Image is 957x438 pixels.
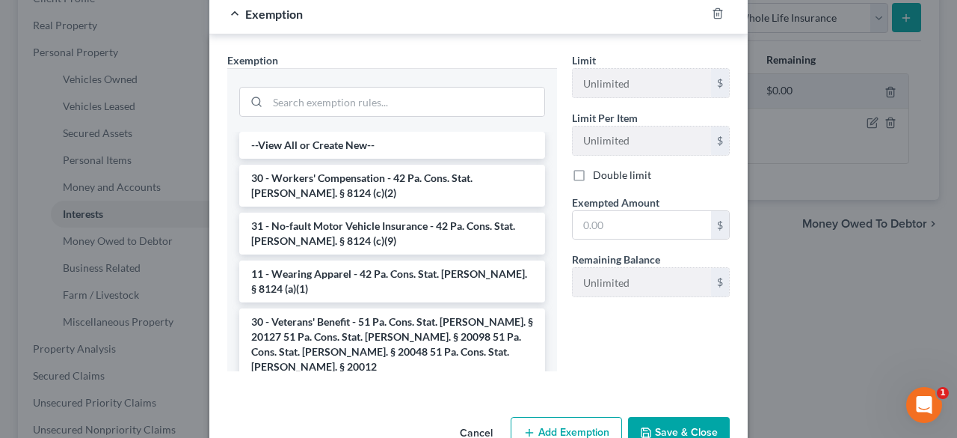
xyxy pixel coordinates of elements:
[573,69,711,97] input: --
[239,165,545,207] li: 30 - Workers' Compensation - 42 Pa. Cons. Stat. [PERSON_NAME]. § 8124 (c)(2)
[239,308,545,380] li: 30 - Veterans' Benefit - 51 Pa. Cons. Stat. [PERSON_NAME]. § 20127 51 Pa. Cons. Stat. [PERSON_NAM...
[268,88,544,116] input: Search exemption rules...
[711,69,729,97] div: $
[239,132,545,159] li: --View All or Create New--
[572,54,596,67] span: Limit
[227,54,278,67] span: Exemption
[572,196,659,209] span: Exempted Amount
[711,211,729,240] div: $
[711,127,729,155] div: $
[239,213,545,255] li: 31 - No-fault Motor Vehicle Insurance - 42 Pa. Cons. Stat. [PERSON_NAME]. § 8124 (c)(9)
[906,387,942,423] iframe: Intercom live chat
[573,268,711,296] input: --
[573,127,711,155] input: --
[572,252,660,267] label: Remaining Balance
[239,261,545,302] li: 11 - Wearing Apparel - 42 Pa. Cons. Stat. [PERSON_NAME]. § 8124 (a)(1)
[245,7,303,21] span: Exemption
[573,211,711,240] input: 0.00
[593,168,651,183] label: Double limit
[937,387,949,399] span: 1
[572,110,638,126] label: Limit Per Item
[711,268,729,296] div: $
